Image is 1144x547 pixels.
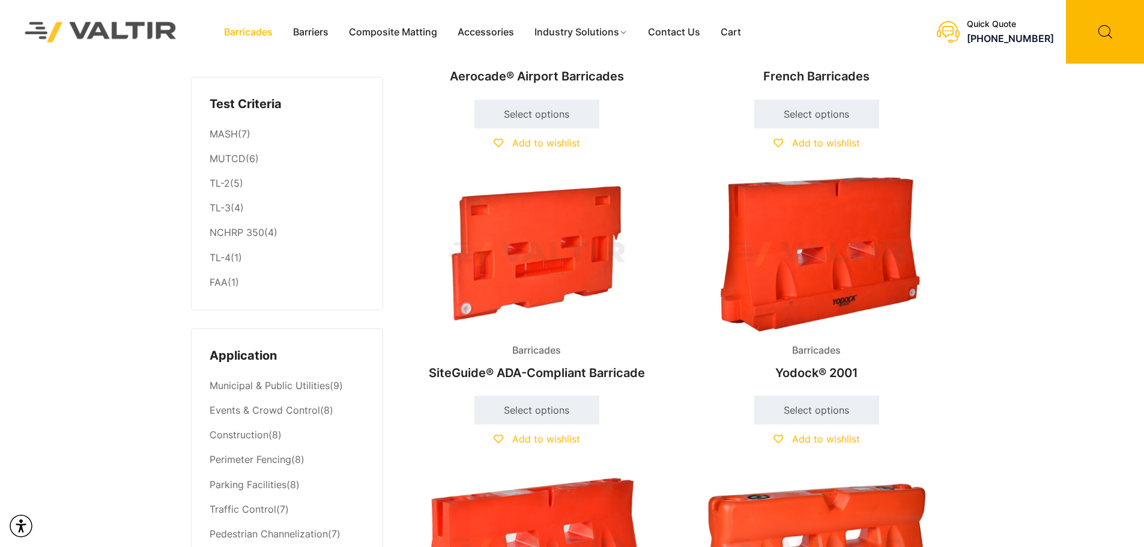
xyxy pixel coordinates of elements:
[210,172,365,196] li: (5)
[687,360,946,386] h2: Yodock® 2001
[792,137,860,149] span: Add to wishlist
[967,19,1054,29] div: Quick Quote
[210,226,264,238] a: NCHRP 350
[967,32,1054,44] a: [PHONE_NUMBER]
[687,177,946,386] a: BarricadesYodock® 2001
[210,147,365,172] li: (6)
[210,122,365,147] li: (7)
[210,246,365,270] li: (1)
[783,342,850,360] span: Barricades
[210,522,365,546] li: (7)
[210,448,365,473] li: (8)
[474,396,599,425] a: Select options for “SiteGuide® ADA-Compliant Barricade”
[524,23,638,41] a: Industry Solutions
[512,137,580,149] span: Add to wishlist
[494,137,580,149] a: Add to wishlist
[210,479,286,491] a: Parking Facilities
[710,23,751,41] a: Cart
[210,153,246,165] a: MUTCD
[210,528,328,540] a: Pedestrian Channelization
[210,497,365,522] li: (7)
[687,63,946,89] h2: French Barricades
[638,23,710,41] a: Contact Us
[494,433,580,445] a: Add to wishlist
[210,276,228,288] a: FAA
[474,100,599,128] a: Select options for “Aerocade® Airport Barricades”
[210,503,276,515] a: Traffic Control
[210,423,365,448] li: (8)
[503,342,570,360] span: Barricades
[210,221,365,246] li: (4)
[792,433,860,445] span: Add to wishlist
[210,196,365,221] li: (4)
[214,23,283,41] a: Barricades
[210,347,365,365] h4: Application
[210,473,365,497] li: (8)
[447,23,524,41] a: Accessories
[210,399,365,423] li: (8)
[210,252,231,264] a: TL-4
[754,396,879,425] a: Select options for “Yodock® 2001”
[210,453,291,465] a: Perimeter Fencing
[339,23,447,41] a: Composite Matting
[210,202,231,214] a: TL-3
[210,270,365,292] li: (1)
[210,177,230,189] a: TL-2
[773,433,860,445] a: Add to wishlist
[210,379,330,391] a: Municipal & Public Utilities
[210,374,365,399] li: (9)
[283,23,339,41] a: Barriers
[210,95,365,113] h4: Test Criteria
[407,360,667,386] h2: SiteGuide® ADA-Compliant Barricade
[210,404,320,416] a: Events & Crowd Control
[512,433,580,445] span: Add to wishlist
[210,128,238,140] a: MASH
[9,5,193,58] img: Valtir Rentals
[754,100,879,128] a: Select options for “French Barricades”
[210,429,268,441] a: Construction
[407,177,667,386] a: BarricadesSiteGuide® ADA-Compliant Barricade
[773,137,860,149] a: Add to wishlist
[407,63,667,89] h2: Aerocade® Airport Barricades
